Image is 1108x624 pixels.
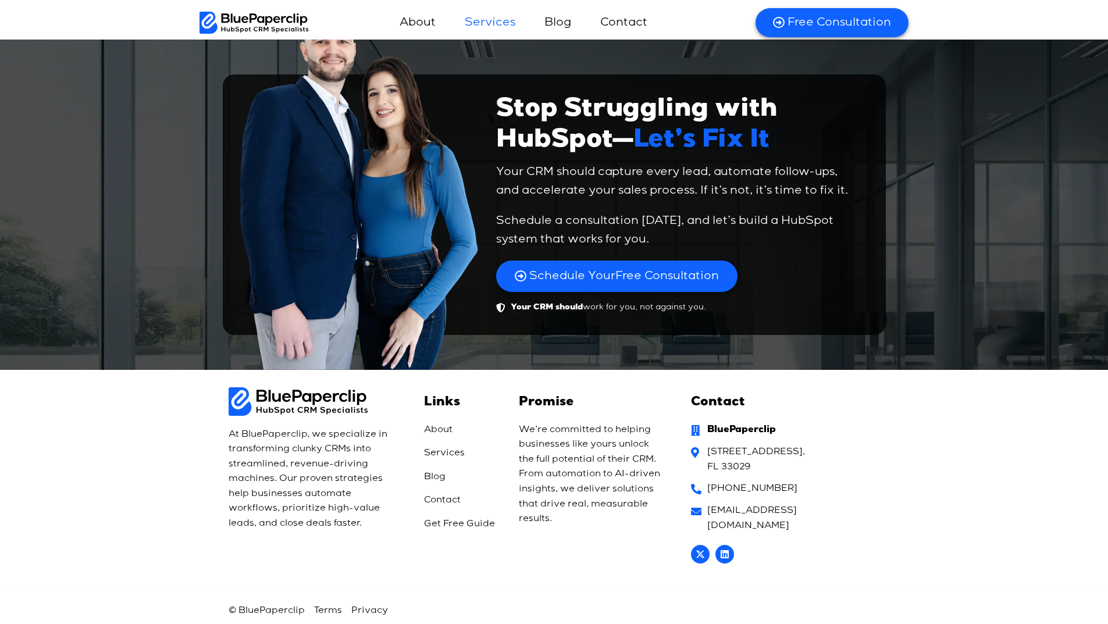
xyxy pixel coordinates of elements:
a: Terms [314,605,342,617]
span: Get Free Guide [424,517,495,532]
span: © BluePaperclip [229,605,305,617]
img: BluePaperClip Logo black [199,12,309,34]
a: [EMAIL_ADDRESS][DOMAIN_NAME] [691,504,877,533]
a: Contact [589,9,659,37]
span: Free Consultation [788,15,891,30]
h2: Contact [691,395,877,411]
span: Contact [424,493,461,508]
span: work for you, not against you. [508,301,706,314]
p: We’re committed to helping businesses like yours unlock the full potential of their CRM. From aut... [519,423,665,527]
span: Let’s Fix It [633,129,769,154]
span: Blog [424,470,446,485]
a: Schedule YourFree Consultation [496,261,738,292]
a: Get Free Guide [424,517,501,532]
a: Blog [424,470,501,485]
p: Schedule a consultation [DATE], and let’s build a HubSpot system that works for you. [496,212,863,249]
a: Services [453,9,527,37]
img: BluePaperClip Logo black [229,387,368,415]
h2: Promise [519,395,665,411]
p: At BluePaperclip, we specialize in transforming clunky CRMs into streamlined, revenue-driving mac... [229,427,398,532]
b: Your CRM should [511,304,583,312]
span: About [424,423,453,438]
span: [PHONE_NUMBER] [704,482,797,497]
nav: Menu [309,9,741,37]
a: Privacy [351,605,388,617]
h4: Links [424,395,501,411]
span: Services [424,446,465,461]
span: [STREET_ADDRESS], FL 33029 [704,445,805,475]
a: Blog [533,9,583,37]
span: [EMAIL_ADDRESS][DOMAIN_NAME] [704,504,877,533]
a: About [424,423,501,438]
strong: BluePaperclip [707,426,776,435]
a: Contact [424,493,501,508]
span: Schedule Your [529,270,615,282]
a: Free Consultation [756,8,909,37]
h2: Stop Struggling with HubSpot— [496,95,868,157]
p: Your CRM should capture every lead, automate follow-ups, and accelerate your sales process. If it... [496,163,863,200]
a: [PHONE_NUMBER] [691,482,877,497]
a: About [388,9,447,37]
span: Free Consultation [529,269,719,284]
a: Services [424,446,501,461]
